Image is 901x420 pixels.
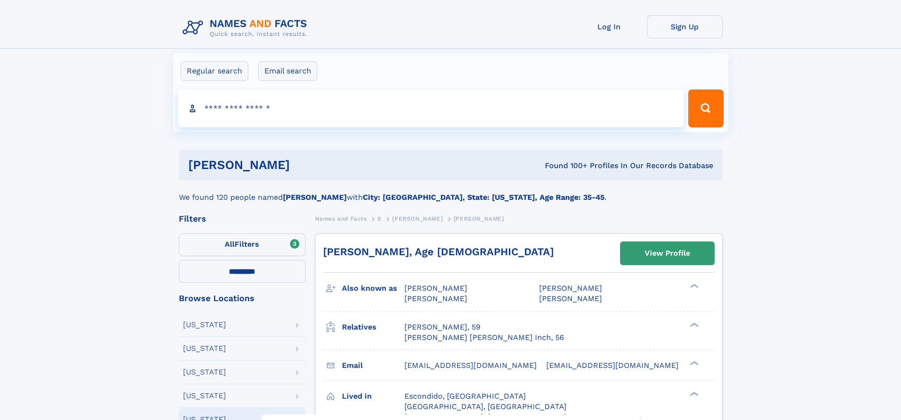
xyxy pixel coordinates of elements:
[454,215,504,222] span: [PERSON_NAME]
[342,280,404,296] h3: Also known as
[404,294,467,303] span: [PERSON_NAME]
[179,214,306,223] div: Filters
[363,193,604,202] b: City: [GEOGRAPHIC_DATA], State: [US_STATE], Age Range: 35-45
[546,361,679,370] span: [EMAIL_ADDRESS][DOMAIN_NAME]
[283,193,347,202] b: [PERSON_NAME]
[539,284,602,293] span: [PERSON_NAME]
[404,402,567,411] span: [GEOGRAPHIC_DATA], [GEOGRAPHIC_DATA]
[183,321,226,329] div: [US_STATE]
[688,391,699,397] div: ❯
[392,215,443,222] span: [PERSON_NAME]
[188,159,418,171] h1: [PERSON_NAME]
[404,284,467,293] span: [PERSON_NAME]
[342,388,404,404] h3: Lived in
[178,89,684,127] input: search input
[377,215,382,222] span: S
[404,322,481,332] a: [PERSON_NAME], 59
[404,361,537,370] span: [EMAIL_ADDRESS][DOMAIN_NAME]
[404,332,564,343] a: [PERSON_NAME] [PERSON_NAME] Inch, 56
[183,345,226,352] div: [US_STATE]
[323,246,554,258] a: [PERSON_NAME], Age [DEMOGRAPHIC_DATA]
[645,242,690,264] div: View Profile
[315,213,367,224] a: Names and Facts
[183,368,226,376] div: [US_STATE]
[417,161,713,171] div: Found 100+ Profiles In Our Records Database
[688,283,699,289] div: ❯
[688,322,699,328] div: ❯
[404,392,526,401] span: Escondido, [GEOGRAPHIC_DATA]
[392,213,443,224] a: [PERSON_NAME]
[621,242,714,265] a: View Profile
[647,15,723,38] a: Sign Up
[342,319,404,335] h3: Relatives
[179,180,723,203] div: We found 120 people named with .
[179,294,306,303] div: Browse Locations
[688,360,699,366] div: ❯
[539,294,602,303] span: [PERSON_NAME]
[342,357,404,374] h3: Email
[688,89,723,127] button: Search Button
[179,15,315,41] img: Logo Names and Facts
[377,213,382,224] a: S
[183,392,226,400] div: [US_STATE]
[571,15,647,38] a: Log In
[181,61,248,81] label: Regular search
[179,233,306,256] label: Filters
[225,240,235,249] span: All
[258,61,317,81] label: Email search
